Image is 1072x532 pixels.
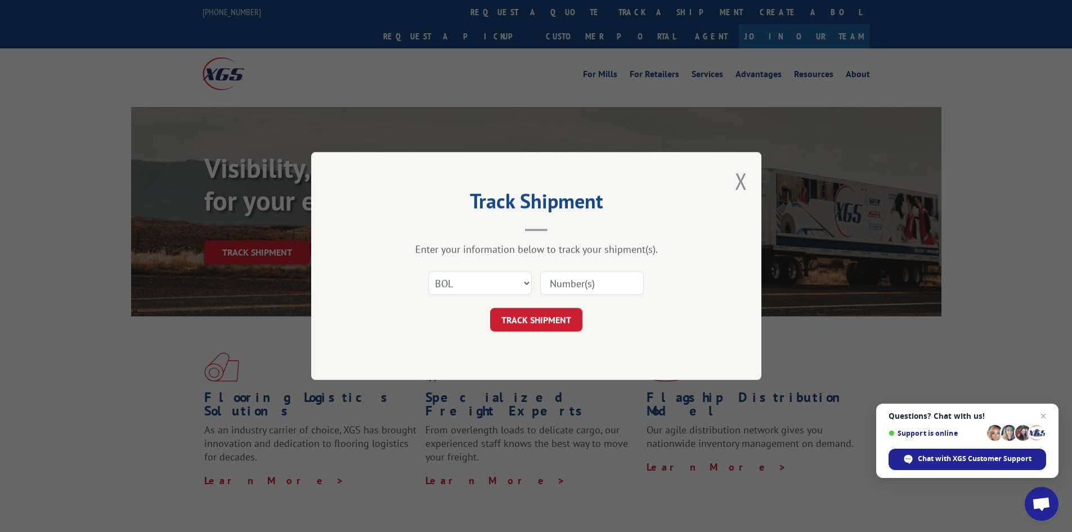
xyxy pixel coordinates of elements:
[540,271,644,295] input: Number(s)
[1037,409,1050,423] span: Close chat
[367,243,705,256] div: Enter your information below to track your shipment(s).
[735,166,747,196] button: Close modal
[889,429,983,437] span: Support is online
[367,193,705,214] h2: Track Shipment
[918,454,1031,464] span: Chat with XGS Customer Support
[1025,487,1058,521] div: Open chat
[889,449,1046,470] div: Chat with XGS Customer Support
[889,412,1046,421] span: Questions? Chat with us!
[490,308,582,332] button: TRACK SHIPMENT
